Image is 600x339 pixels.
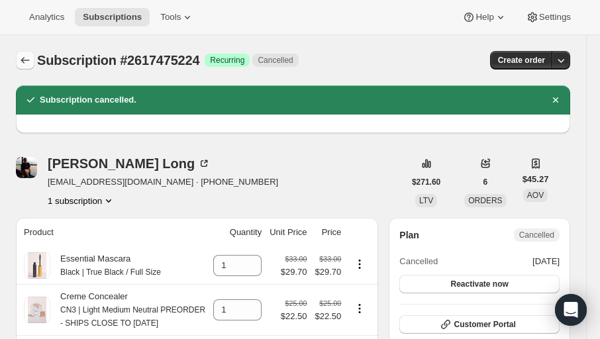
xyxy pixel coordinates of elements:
span: [EMAIL_ADDRESS][DOMAIN_NAME] · [PHONE_NUMBER] [48,175,278,189]
span: $29.70 [281,266,307,279]
th: Unit Price [266,218,311,247]
span: $22.50 [281,310,307,323]
span: 6 [483,177,488,187]
span: [DATE] [532,255,560,268]
button: Analytics [21,8,72,26]
span: Customer Portal [454,319,515,330]
button: 6 [475,173,496,191]
div: Open Intercom Messenger [555,294,587,326]
div: Creme Concealer [50,290,205,330]
button: Product actions [349,257,370,271]
small: $25.00 [285,299,307,307]
span: Reactivate now [450,279,508,289]
button: Product actions [48,194,115,207]
span: Cancelled [399,255,438,268]
span: $29.70 [315,266,342,279]
button: Settings [518,8,579,26]
th: Quantity [209,218,266,247]
th: Product [16,218,209,247]
span: Create order [498,55,545,66]
span: $45.27 [523,173,549,186]
span: Anna Long [16,157,37,178]
h2: Plan [399,228,419,242]
span: Help [475,12,493,23]
th: Price [311,218,346,247]
span: LTV [419,196,433,205]
small: $25.00 [319,299,341,307]
button: Dismiss notification [546,91,565,109]
span: Cancelled [519,230,554,240]
button: Create order [490,51,553,70]
span: Cancelled [258,55,293,66]
span: AOV [527,191,544,200]
span: Recurring [210,55,244,66]
small: $33.00 [319,255,341,263]
button: Customer Portal [399,315,560,334]
div: [PERSON_NAME] Long [48,157,211,170]
small: Black | True Black / Full Size [60,267,161,277]
span: Settings [539,12,571,23]
button: Tools [152,8,202,26]
span: Subscription #2617475224 [37,53,199,68]
button: Subscriptions [16,51,34,70]
small: CN3 | Light Medium Neutral PREORDER - SHIPS CLOSE TO [DATE] [60,305,205,328]
span: Tools [160,12,181,23]
button: Help [454,8,515,26]
span: Subscriptions [83,12,142,23]
button: Reactivate now [399,275,560,293]
span: $22.50 [315,310,342,323]
h2: Subscription cancelled. [40,93,136,107]
button: Subscriptions [75,8,150,26]
div: Essential Mascara [50,252,161,279]
button: Product actions [349,301,370,316]
span: $271.60 [412,177,440,187]
button: $271.60 [404,173,448,191]
span: Analytics [29,12,64,23]
span: ORDERS [468,196,502,205]
small: $33.00 [285,255,307,263]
